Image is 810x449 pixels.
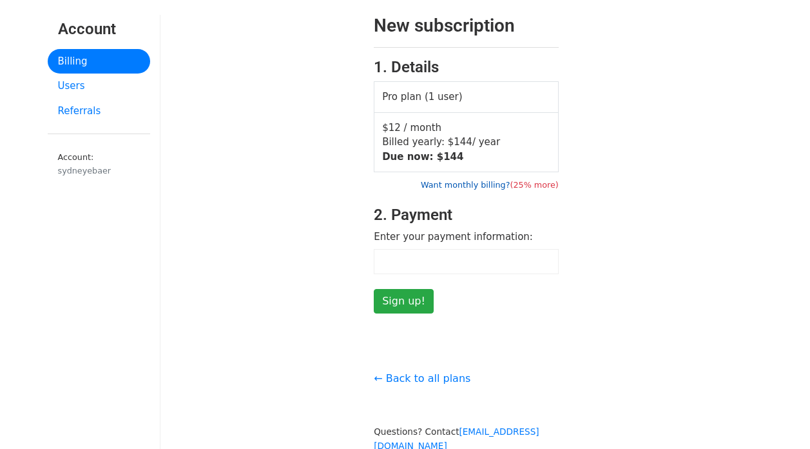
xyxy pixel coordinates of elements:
[58,152,140,177] small: Account:
[374,15,559,37] h2: New subscription
[381,256,552,267] iframe: Secure card payment input frame
[374,289,434,314] input: Sign up!
[454,136,472,148] span: 144
[374,112,559,172] td: $12 / month Billed yearly: $ / year
[374,206,559,224] h3: 2. Payment
[374,230,533,244] label: Enter your payment information:
[510,180,558,190] span: (25% more)
[443,151,463,163] span: 144
[374,372,470,384] a: ← Back to all plans
[48,49,150,74] a: Billing
[382,151,463,163] strong: Due now: $
[48,74,150,99] a: Users
[48,99,150,124] a: Referrals
[58,165,140,177] div: sydneyebaer
[746,387,810,449] iframe: Chat Widget
[374,58,559,77] h3: 1. Details
[421,180,559,190] a: Want monthly billing?(25% more)
[58,20,140,39] h3: Account
[374,82,559,113] td: Pro plan (1 user)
